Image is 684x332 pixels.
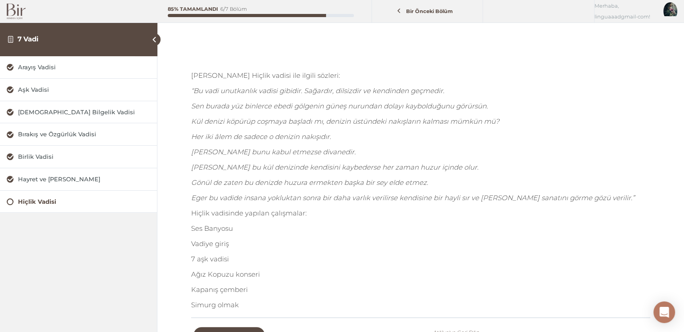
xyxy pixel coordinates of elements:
[653,301,675,323] div: Open Intercom Messenger
[191,86,444,95] em: “Bu vadi unutkanlık vadisi gibidir. Sağardır, dilsizdir ve kendinden geçmedir.
[191,70,650,81] p: [PERSON_NAME] Hiçlik vadisi ile ilgili sözleri:
[18,130,150,139] div: Bırakış ve Özgürlük Vadisi
[18,85,150,94] div: Aşk Vadisi
[191,238,650,249] p: Vadiye giriş
[7,130,150,139] a: Bırakış ve Özgürlük Vadisi
[7,153,150,161] a: Birlik Vadisi
[191,102,488,110] em: Sen burada yüz binlerce ebedi gölgenin güneş nurundan dolayı kaybolduğunu görürsün.
[7,63,150,72] a: Arayış Vadisi
[7,108,150,117] a: [DEMOGRAPHIC_DATA] Bilgelik Vadisi
[191,178,428,187] em: Gönül de zaten bu denizde huzura ermekten başka bir sey elde etmez.
[18,153,150,161] div: Birlik Vadisi
[18,35,39,43] a: 7 Vadi
[7,197,150,206] a: Hiçlik Vadisi
[18,108,150,117] div: [DEMOGRAPHIC_DATA] Bilgelik Vadisi
[374,3,481,20] a: Bir Önceki Bölüm
[191,132,331,141] em: Her iki âlem de sadece o denizin nakışıdır.
[191,300,650,310] p: Simurg olmak
[7,175,150,184] a: Hayret ve [PERSON_NAME]
[191,163,478,171] em: [PERSON_NAME] bu kül denizinde kendisini kaybederse her zaman huzur içinde olur.
[7,4,26,19] img: Bir Logo
[18,63,150,72] div: Arayış Vadisi
[191,269,650,280] p: Ağız Kopuzu konseri
[401,8,458,14] span: Bir Önceki Bölüm
[191,193,635,202] em: Eger bu vadide insana yokluktan sonra bir daha varlık verilirse kendisine bir hayli sır ve [PERSO...
[663,2,677,16] img: AyseA1.jpg
[7,85,150,94] a: Aşk Vadisi
[191,284,650,295] p: Kapanış çemberi
[220,7,247,12] div: 6/7 Bölüm
[191,117,499,126] em: Kül denizi köpürüp coşmaya başladı mı, denizin üstündeki nakışların kalması mümkün mü?
[168,7,218,12] div: 85% Tamamlandı
[191,223,650,234] p: Ses Banyosu
[18,197,150,206] div: Hiçlik Vadisi
[191,208,650,219] p: Hiçlik vadisinde yapılan çalışmalar:
[18,175,150,184] div: Hayret ve [PERSON_NAME]
[191,254,650,265] p: 7 aşk vadisi
[595,0,657,22] span: Merhaba, linguaaadgmail-com!
[191,148,356,156] em: [PERSON_NAME] bunu kabul etmezse divanedir.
